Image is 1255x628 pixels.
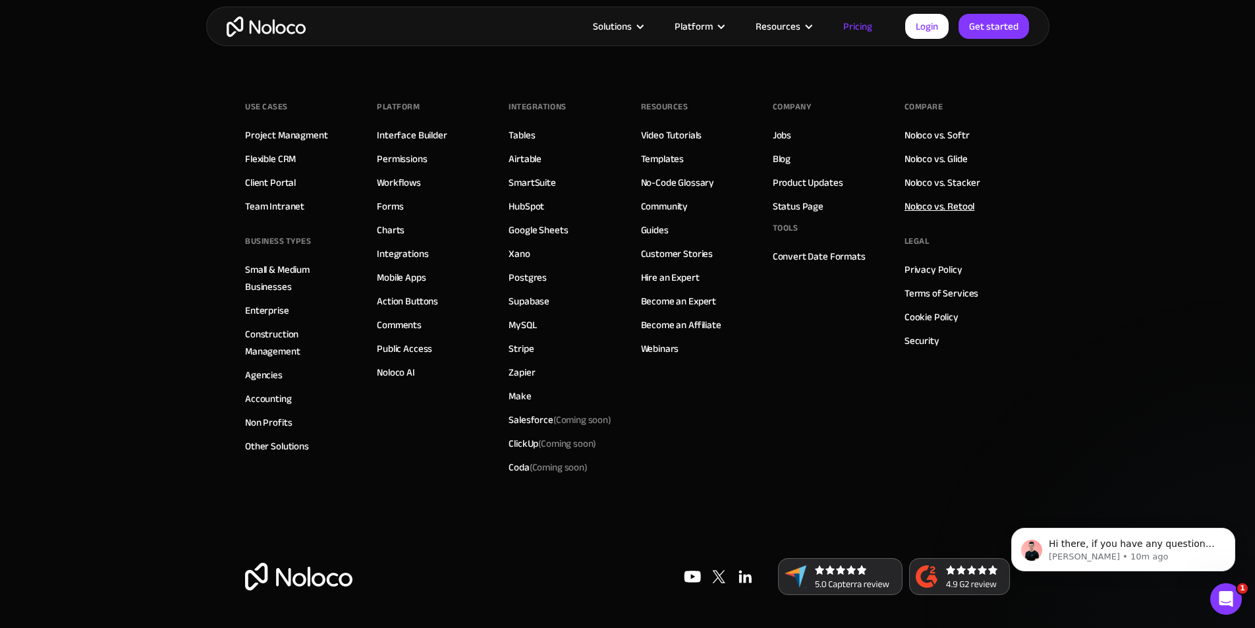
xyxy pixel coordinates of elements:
a: Customer Stories [641,245,713,262]
a: Supabase [509,293,549,310]
a: Google Sheets [509,221,568,239]
a: Charts [377,221,404,239]
div: Legal [905,231,930,251]
a: Convert Date Formats [773,248,866,265]
a: Accounting [245,390,292,407]
a: Jobs [773,127,791,144]
a: Comments [377,316,422,333]
a: SmartSuite [509,174,556,191]
a: Tables [509,127,535,144]
a: Public Access [377,340,432,357]
a: Noloco vs. Softr [905,127,970,144]
a: Noloco vs. Glide [905,150,968,167]
a: Team Intranet [245,198,304,215]
div: Solutions [593,18,632,35]
iframe: Intercom live chat [1210,583,1242,615]
a: Mobile Apps [377,269,426,286]
div: Resources [756,18,800,35]
a: Zapier [509,364,535,381]
div: Solutions [576,18,658,35]
a: Enterprise [245,302,289,319]
a: Make [509,387,531,405]
a: MySQL [509,316,536,333]
a: Get started [959,14,1029,39]
div: Platform [377,97,420,117]
a: Noloco AI [377,364,415,381]
a: Login [905,14,949,39]
div: Company [773,97,812,117]
a: Small & Medium Businesses [245,261,350,295]
a: Guides [641,221,669,239]
a: Non Profits [245,414,292,431]
div: INTEGRATIONS [509,97,566,117]
a: Permissions [377,150,427,167]
a: Workflows [377,174,421,191]
a: Airtable [509,150,542,167]
div: BUSINESS TYPES [245,231,311,251]
span: (Coming soon) [553,411,611,429]
a: Video Tutorials [641,127,702,144]
a: Blog [773,150,791,167]
a: Templates [641,150,684,167]
a: Cookie Policy [905,308,959,326]
a: Stripe [509,340,534,357]
div: Resources [739,18,827,35]
span: (Coming soon) [530,458,588,476]
iframe: Intercom notifications message [991,500,1255,592]
a: Client Portal [245,174,296,191]
a: Forms [377,198,403,215]
div: Compare [905,97,943,117]
a: Hire an Expert [641,269,700,286]
a: Become an Expert [641,293,717,310]
a: Pricing [827,18,889,35]
a: Community [641,198,688,215]
a: Status Page [773,198,823,215]
a: HubSpot [509,198,544,215]
div: Use Cases [245,97,288,117]
a: Agencies [245,366,283,384]
div: Platform [658,18,739,35]
span: 1 [1237,583,1248,594]
a: Terms of Services [905,285,978,302]
a: Noloco vs. Stacker [905,174,980,191]
div: Coda [509,459,587,476]
a: Construction Management [245,326,350,360]
div: Tools [773,218,798,238]
a: Privacy Policy [905,261,962,278]
a: Webinars [641,340,679,357]
a: Interface Builder [377,127,447,144]
a: Product Updates [773,174,843,191]
div: ClickUp [509,435,596,452]
a: Xano [509,245,530,262]
div: Salesforce [509,411,611,428]
a: Security [905,332,939,349]
a: Postgres [509,269,547,286]
span: (Coming soon) [538,434,596,453]
a: Other Solutions [245,438,309,455]
div: Resources [641,97,688,117]
a: Action Buttons [377,293,438,310]
div: Platform [675,18,713,35]
a: home [227,16,306,37]
a: Integrations [377,245,428,262]
a: Become an Affiliate [641,316,721,333]
a: Noloco vs. Retool [905,198,974,215]
a: Project Managment [245,127,327,144]
a: No-Code Glossary [641,174,715,191]
a: Flexible CRM [245,150,296,167]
